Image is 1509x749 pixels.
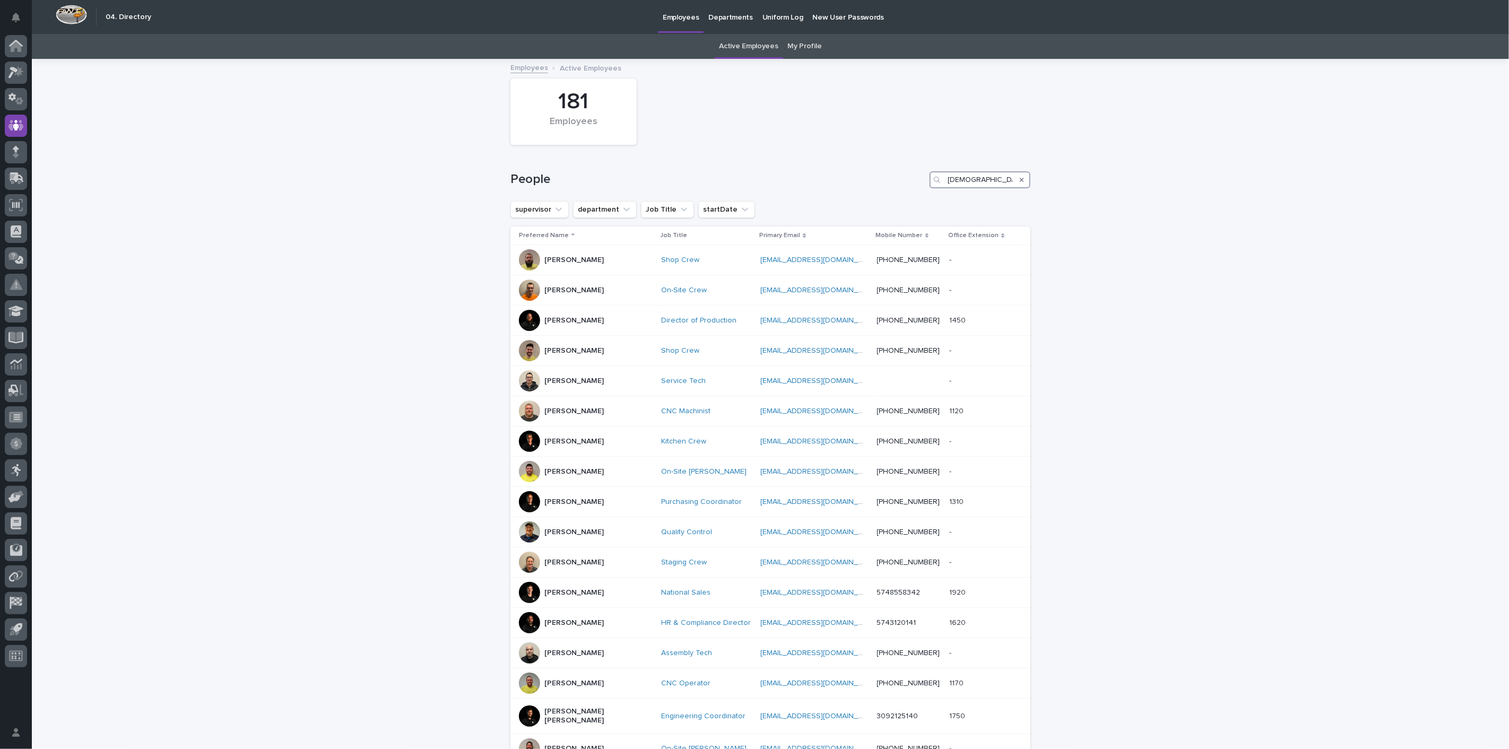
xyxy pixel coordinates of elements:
a: [EMAIL_ADDRESS][DOMAIN_NAME] [760,680,880,687]
a: [PHONE_NUMBER] [877,468,940,475]
a: HR & Compliance Director [661,619,751,628]
tr: [PERSON_NAME]CNC Machinist [EMAIL_ADDRESS][DOMAIN_NAME] [PHONE_NUMBER]11201120 [510,396,1030,426]
a: [PHONE_NUMBER] [877,286,940,294]
a: Employees [510,61,548,73]
p: [PERSON_NAME] [544,619,604,628]
a: On-Site [PERSON_NAME] [661,467,747,476]
p: [PERSON_NAME] [544,528,604,537]
tr: [PERSON_NAME]CNC Operator [EMAIL_ADDRESS][DOMAIN_NAME] [PHONE_NUMBER]11701170 [510,668,1030,699]
p: Primary Email [759,230,800,241]
p: Active Employees [560,62,621,73]
a: [PHONE_NUMBER] [877,438,940,445]
p: Job Title [660,230,687,241]
tr: [PERSON_NAME]Director of Production [EMAIL_ADDRESS][DOMAIN_NAME] [PHONE_NUMBER]14501450 [510,306,1030,336]
tr: [PERSON_NAME]National Sales [EMAIL_ADDRESS][DOMAIN_NAME] 574855834219201920 [510,578,1030,608]
tr: [PERSON_NAME]Purchasing Coordinator [EMAIL_ADDRESS][DOMAIN_NAME] [PHONE_NUMBER]13101310 [510,487,1030,517]
img: Workspace Logo [56,5,87,24]
a: [EMAIL_ADDRESS][DOMAIN_NAME] [760,377,880,385]
p: 1620 [949,616,968,628]
p: - [949,435,953,446]
a: [EMAIL_ADDRESS][DOMAIN_NAME] [760,468,880,475]
tr: [PERSON_NAME]Service Tech [EMAIL_ADDRESS][DOMAIN_NAME] -- [510,366,1030,396]
a: [EMAIL_ADDRESS][DOMAIN_NAME] [760,407,880,415]
tr: [PERSON_NAME]HR & Compliance Director [EMAIL_ADDRESS][DOMAIN_NAME] 574312014116201620 [510,608,1030,638]
a: Service Tech [661,377,706,386]
p: [PERSON_NAME] [544,346,604,355]
a: [EMAIL_ADDRESS][DOMAIN_NAME] [760,559,880,566]
p: Mobile Number [876,230,923,241]
a: [EMAIL_ADDRESS][DOMAIN_NAME] [760,317,880,324]
input: Search [930,171,1030,188]
p: Preferred Name [519,230,569,241]
div: Employees [528,116,619,138]
a: National Sales [661,588,710,597]
p: [PERSON_NAME] [544,498,604,507]
a: [EMAIL_ADDRESS][DOMAIN_NAME] [760,256,880,264]
h2: 04. Directory [106,13,151,22]
tr: [PERSON_NAME]Quality Control [EMAIL_ADDRESS][DOMAIN_NAME] [PHONE_NUMBER]-- [510,517,1030,547]
p: - [949,374,953,386]
a: [PHONE_NUMBER] [877,649,940,657]
p: - [949,284,953,295]
a: Purchasing Coordinator [661,498,742,507]
p: - [949,556,953,567]
a: [EMAIL_ADDRESS][DOMAIN_NAME] [760,347,880,354]
a: 3092125140 [877,712,918,720]
a: [PHONE_NUMBER] [877,528,940,536]
p: [PERSON_NAME] [544,286,604,295]
tr: [PERSON_NAME]On-Site [PERSON_NAME] [EMAIL_ADDRESS][DOMAIN_NAME] [PHONE_NUMBER]-- [510,457,1030,487]
p: [PERSON_NAME] [544,558,604,567]
a: Shop Crew [661,346,699,355]
p: [PERSON_NAME] [PERSON_NAME] [544,707,651,725]
div: 181 [528,89,619,115]
a: Staging Crew [661,558,707,567]
p: [PERSON_NAME] [544,256,604,265]
p: 1920 [949,586,968,597]
p: - [949,647,953,658]
tr: [PERSON_NAME] [PERSON_NAME]Engineering Coordinator [EMAIL_ADDRESS][DOMAIN_NAME] 309212514017501750 [510,699,1030,734]
p: 1310 [949,495,966,507]
p: - [949,526,953,537]
p: Office Extension [948,230,999,241]
h1: People [510,172,925,187]
a: My Profile [788,34,822,59]
a: [EMAIL_ADDRESS][DOMAIN_NAME] [760,286,880,294]
a: [EMAIL_ADDRESS][DOMAIN_NAME] [760,649,880,657]
tr: [PERSON_NAME]Shop Crew [EMAIL_ADDRESS][DOMAIN_NAME] [PHONE_NUMBER]-- [510,336,1030,366]
tr: [PERSON_NAME]On-Site Crew [EMAIL_ADDRESS][DOMAIN_NAME] [PHONE_NUMBER]-- [510,275,1030,306]
button: startDate [698,201,755,218]
button: Notifications [5,6,27,29]
a: CNC Operator [661,679,710,688]
p: [PERSON_NAME] [544,649,604,658]
tr: [PERSON_NAME]Shop Crew [EMAIL_ADDRESS][DOMAIN_NAME] [PHONE_NUMBER]-- [510,245,1030,275]
a: [EMAIL_ADDRESS][DOMAIN_NAME] [760,589,880,596]
p: [PERSON_NAME] [544,588,604,597]
tr: [PERSON_NAME]Kitchen Crew [EMAIL_ADDRESS][DOMAIN_NAME] [PHONE_NUMBER]-- [510,426,1030,457]
a: [PHONE_NUMBER] [877,680,940,687]
a: CNC Machinist [661,407,710,416]
a: Shop Crew [661,256,699,265]
a: [PHONE_NUMBER] [877,498,940,506]
p: [PERSON_NAME] [544,407,604,416]
p: [PERSON_NAME] [544,437,604,446]
button: department [573,201,637,218]
a: [EMAIL_ADDRESS][DOMAIN_NAME] [760,498,880,506]
a: [PHONE_NUMBER] [877,407,940,415]
a: [EMAIL_ADDRESS][DOMAIN_NAME] [760,712,880,720]
a: Director of Production [661,316,736,325]
p: 1450 [949,314,968,325]
tr: [PERSON_NAME]Assembly Tech [EMAIL_ADDRESS][DOMAIN_NAME] [PHONE_NUMBER]-- [510,638,1030,668]
a: 5743120141 [877,619,916,626]
p: - [949,254,953,265]
a: [PHONE_NUMBER] [877,559,940,566]
button: Job Title [641,201,694,218]
div: Notifications [13,13,27,30]
p: - [949,344,953,355]
p: 1170 [949,677,966,688]
button: supervisor [510,201,569,218]
a: Assembly Tech [661,649,712,658]
a: Active Employees [719,34,778,59]
a: 5748558342 [877,589,921,596]
p: 1120 [949,405,966,416]
a: [PHONE_NUMBER] [877,347,940,354]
